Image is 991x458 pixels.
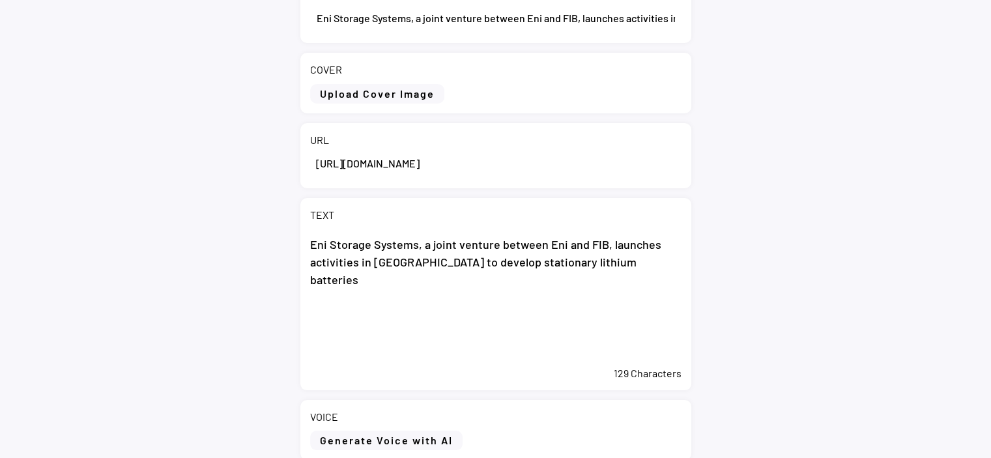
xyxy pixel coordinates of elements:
input: Type here... [310,147,682,179]
button: Generate Voice with AI [310,431,463,450]
div: VOICE [310,410,338,424]
div: URL [310,133,329,147]
div: 129 Characters [310,366,682,380]
div: COVER [310,63,342,77]
div: TEXT [310,208,334,222]
input: Ex. "My great content" [310,2,682,33]
button: Upload Cover Image [310,84,444,104]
